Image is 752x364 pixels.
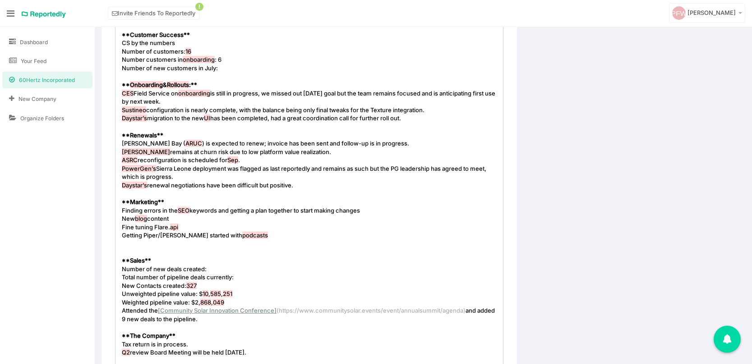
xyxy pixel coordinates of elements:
[158,307,160,314] span: [
[210,290,221,297] span: 585
[122,48,191,55] span: Number of customers:
[135,215,147,222] span: blog
[2,110,92,127] a: Organize Folders
[299,307,314,314] span: www
[203,290,208,297] span: 10
[130,132,157,139] span: Renewals
[122,341,188,348] span: Tax return is in process.
[122,165,488,181] span: Sierra Leone deployment was flagged as last reportedly and remains as such but the PG leadership ...
[108,7,199,20] a: Invite Friends To Reportedly!
[122,148,170,155] span: [PERSON_NAME]
[122,140,409,147] span: [PERSON_NAME] Bay ( ) is expected to renew; invoice has been sent and follow-up is in progress.
[122,215,169,222] span: New content
[163,81,167,88] span: &
[122,273,234,281] span: Total number of pipeline deals currently:
[2,53,92,69] a: Your Feed
[122,156,138,164] span: ASRC
[315,307,360,314] span: communitysolar
[122,282,197,289] span: New Contacts created:
[122,223,178,231] span: Fine tuning Flare.
[2,91,92,107] a: New Company
[178,90,210,97] span: onboarding
[401,307,440,314] span: annualsummit
[293,307,299,314] span: ://
[227,156,238,164] span: Sep
[242,232,268,239] span: podcasts
[277,307,279,314] span: (
[130,81,163,88] span: Onboarding
[130,198,158,205] span: Marketing
[122,232,268,239] span: Getting Piper/[PERSON_NAME] started with
[274,307,277,314] span: ]
[122,56,221,63] span: Number customers in : 6
[440,307,463,314] span: /agenda
[122,114,401,122] span: migration to the new has been completed, had a great coordination call for further roll out.
[122,299,224,306] span: Weighted pipeline value: $2, ,
[167,81,189,88] span: Rollouts
[122,106,424,114] span: configuration is nearly complete, with the balance being only final tweaks for the Texture integr...
[223,290,232,297] span: 251
[185,48,191,55] span: 16
[463,307,466,314] span: )
[2,72,92,88] a: 60Hertz Incorporated
[687,9,736,16] span: [PERSON_NAME]
[178,207,189,214] span: SEO
[122,207,360,214] span: Finding errors in the keywords and getting a plan together to start making changes
[19,76,75,84] span: 60Hertz Incorporated
[130,257,145,264] span: Sales
[20,114,64,122] span: Organize Folders
[195,3,203,11] span: !
[122,349,246,356] span: review Board Meeting will be held [DATE].
[21,7,66,22] a: Reportedly
[20,38,48,46] span: Dashboard
[2,34,92,50] a: Dashboard
[122,64,221,72] span: Number of new customers in July:
[122,182,147,189] span: Daystar’s
[122,90,134,97] span: CES
[122,349,130,356] span: Q2
[122,182,293,189] span: renewal negotiations have been difficult but positive.
[279,307,293,314] span: https
[185,140,202,147] span: ARUC
[122,148,331,155] span: remains at churn risk due to low platform value realization.
[200,299,211,306] span: 868
[160,307,274,314] span: Community Solar Innovation Conference
[360,307,401,314] span: .events/event/
[122,307,496,323] span: Attended the and added 9 new deals to the pipeline.
[122,114,147,122] span: Daystar’s
[122,265,207,273] span: Number of new deals created:
[122,90,497,105] span: Field Service on is still in progress, we missed out [DATE] goal but the team remains focused and...
[213,299,224,306] span: 049
[672,6,686,20] img: svg+xml;base64,PD94bWwgdmVyc2lvbj0iMS4wIiBlbmNvZGluZz0iVVRGLTgiPz4KICAgICAg%0APHN2ZyB2ZXJzaW9uPSI...
[186,282,197,289] span: 327
[130,332,169,339] span: The Company
[122,290,232,297] span: Unweighted pipeline value: $ , ,
[130,31,184,38] span: Customer Success
[122,165,156,172] span: PowerGen’s
[18,95,56,103] span: New Company
[170,223,178,231] span: api
[122,156,240,164] span: reconfiguration is scheduled for .
[204,114,210,122] span: UI
[314,307,315,314] span: .
[122,39,175,46] span: CS by the numbers
[189,81,191,88] span: :
[669,3,745,23] a: [PERSON_NAME]
[183,56,215,63] span: onboarding
[21,57,46,65] span: Your Feed
[122,106,146,114] span: Sustineo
